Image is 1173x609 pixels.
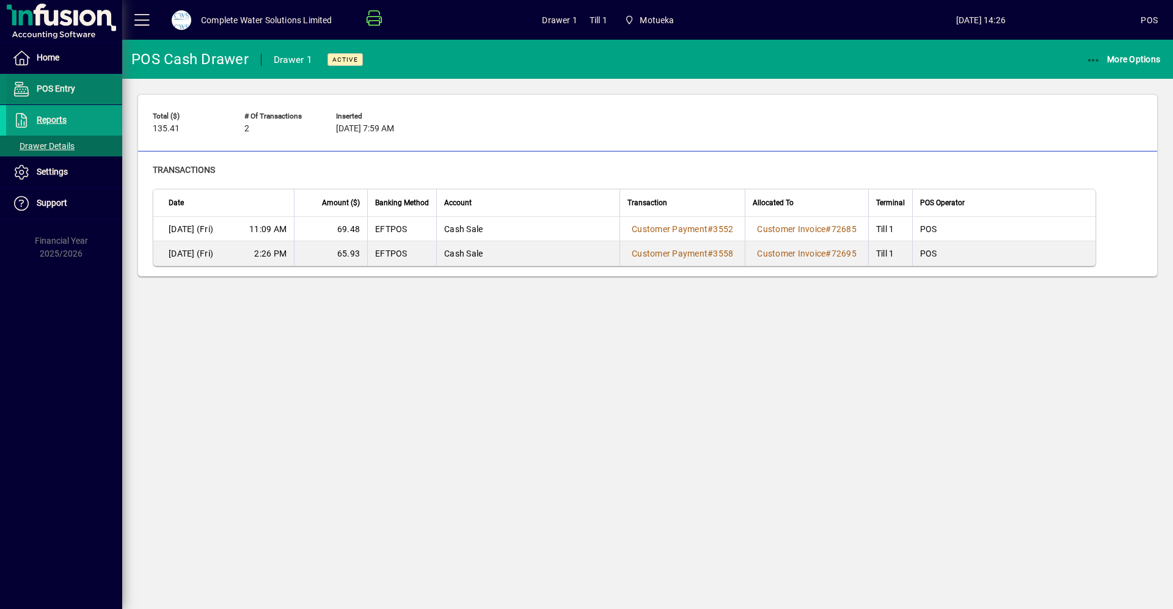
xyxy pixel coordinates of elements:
span: # [707,224,713,234]
span: Drawer 1 [542,10,577,30]
td: Cash Sale [436,241,619,266]
span: 72685 [831,224,857,234]
td: POS [912,241,1095,266]
span: Amount ($) [322,196,360,210]
span: Allocated To [753,196,794,210]
span: Transaction [627,196,667,210]
span: Customer Payment [632,224,707,234]
span: 2 [244,124,249,134]
span: 72695 [831,249,857,258]
td: 69.48 [294,217,367,241]
td: Cash Sale [436,217,619,241]
span: Date [169,196,184,210]
td: EFTPOS [367,217,436,241]
span: Active [332,56,358,64]
span: Motueka [619,9,679,31]
div: POS Cash Drawer [131,49,249,69]
span: 3552 [713,224,733,234]
a: Customer Invoice#72695 [753,247,861,260]
span: Banking Method [375,196,429,210]
span: Transactions [153,165,215,175]
span: Account [444,196,472,210]
div: POS [1141,10,1158,30]
span: Settings [37,167,68,177]
td: 65.93 [294,241,367,266]
div: Complete Water Solutions Limited [201,10,332,30]
span: # [707,249,713,258]
div: Drawer 1 [274,50,312,70]
span: [DATE] 7:59 AM [336,124,394,134]
span: Customer Invoice [757,224,825,234]
span: # [825,224,831,234]
span: Inserted [336,112,409,120]
span: Till 1 [590,10,607,30]
button: Profile [162,9,201,31]
a: Home [6,43,122,73]
span: Motueka [640,10,674,30]
span: Customer Payment [632,249,707,258]
a: Drawer Details [6,136,122,156]
span: Total ($) [153,112,226,120]
a: POS Entry [6,74,122,104]
button: More Options [1083,48,1164,70]
td: Till 1 [868,241,912,266]
span: Terminal [876,196,905,210]
a: Support [6,188,122,219]
span: Drawer Details [12,141,75,151]
span: POS Entry [37,84,75,93]
td: Till 1 [868,217,912,241]
span: 2:26 PM [254,247,287,260]
span: 3558 [713,249,733,258]
span: POS Operator [920,196,965,210]
td: POS [912,217,1095,241]
span: [DATE] (Fri) [169,223,213,235]
span: [DATE] 14:26 [820,10,1141,30]
td: EFTPOS [367,241,436,266]
span: # [825,249,831,258]
span: More Options [1086,54,1161,64]
a: Customer Payment#3558 [627,247,737,260]
a: Customer Invoice#72685 [753,222,861,236]
span: # of Transactions [244,112,318,120]
span: [DATE] (Fri) [169,247,213,260]
span: Reports [37,115,67,125]
span: Home [37,53,59,62]
span: 135.41 [153,124,180,134]
span: Support [37,198,67,208]
span: 11:09 AM [249,223,287,235]
a: Customer Payment#3552 [627,222,737,236]
a: Settings [6,157,122,188]
span: Customer Invoice [757,249,825,258]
